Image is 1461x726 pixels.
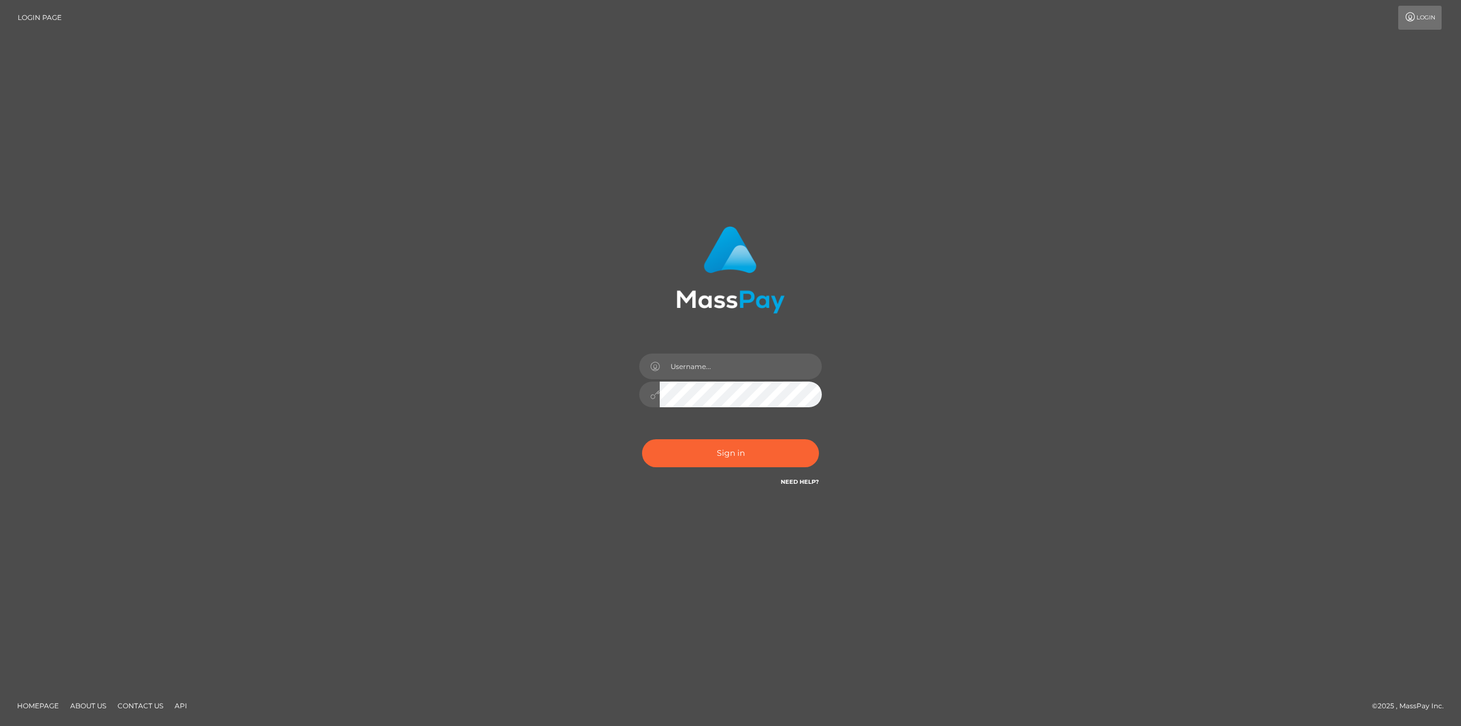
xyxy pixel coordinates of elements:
input: Username... [660,354,822,379]
a: API [170,697,192,715]
a: Need Help? [781,478,819,486]
div: © 2025 , MassPay Inc. [1372,700,1452,712]
a: About Us [66,697,111,715]
a: Contact Us [113,697,168,715]
button: Sign in [642,439,819,467]
img: MassPay Login [676,226,785,314]
a: Homepage [13,697,63,715]
a: Login Page [18,6,62,30]
a: Login [1398,6,1442,30]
